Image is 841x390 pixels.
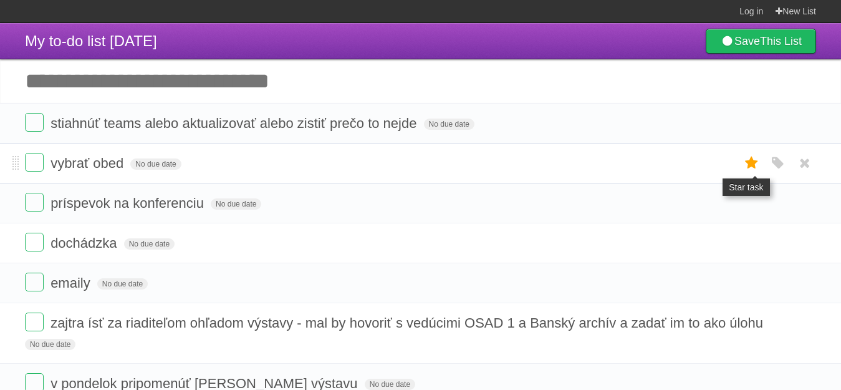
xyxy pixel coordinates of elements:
[25,153,44,172] label: Done
[50,275,94,291] span: emaily
[50,155,127,171] span: vybrať obed
[50,195,207,211] span: príspevok na konferenciu
[424,119,474,130] span: No due date
[25,339,75,350] span: No due date
[760,35,802,47] b: This List
[25,193,44,212] label: Done
[50,315,766,331] span: zajtra ísť za riaditeľom ohľadom výstavy - mal by hovoriť s vedúcimi OSAD 1 a Banský archív a zad...
[97,278,148,290] span: No due date
[124,238,175,250] span: No due date
[130,158,181,170] span: No due date
[740,153,764,173] label: Star task
[25,32,157,49] span: My to-do list [DATE]
[706,29,816,54] a: SaveThis List
[25,273,44,291] label: Done
[50,235,120,251] span: dochádzka
[365,379,415,390] span: No due date
[211,198,261,210] span: No due date
[25,313,44,331] label: Done
[25,233,44,251] label: Done
[50,115,420,131] span: stiahnúť teams alebo aktualizovať alebo zistiť prečo to nejde
[25,113,44,132] label: Done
